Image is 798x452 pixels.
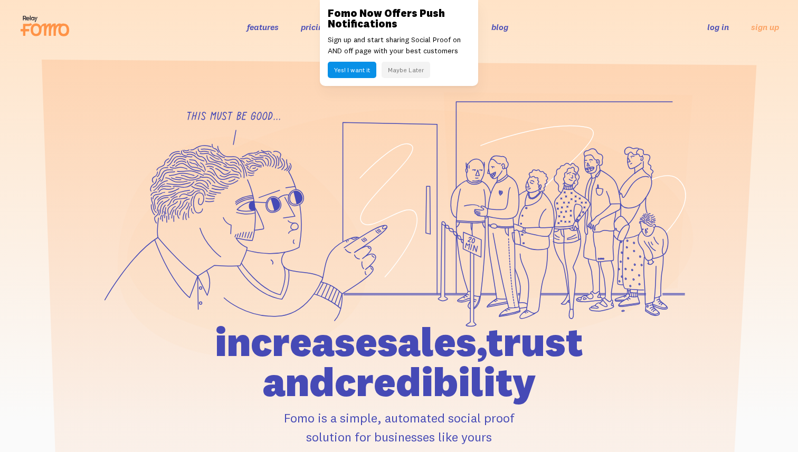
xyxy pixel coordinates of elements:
[328,62,376,78] button: Yes! I want it
[155,322,643,402] h1: increase sales, trust and credibility
[751,22,779,33] a: sign up
[382,62,430,78] button: Maybe Later
[328,34,470,56] p: Sign up and start sharing Social Proof on AND off page with your best customers
[491,22,508,32] a: blog
[247,22,279,32] a: features
[301,22,328,32] a: pricing
[707,22,729,32] a: log in
[155,408,643,446] p: Fomo is a simple, automated social proof solution for businesses like yours
[328,8,470,29] h3: Fomo Now Offers Push Notifications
